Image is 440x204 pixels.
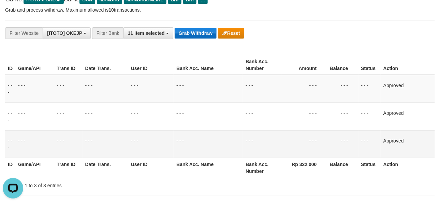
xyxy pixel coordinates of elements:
[54,158,82,177] th: Trans ID
[83,130,128,158] td: - - -
[381,130,435,158] td: Approved
[327,55,358,75] th: Balance
[128,30,165,36] span: 11 item selected
[54,75,82,103] td: - - -
[381,103,435,130] td: Approved
[83,103,128,130] td: - - -
[5,27,43,39] div: Filter Website
[281,158,327,177] th: Rp 322.000
[327,103,358,130] td: - - -
[243,103,281,130] td: - - -
[15,75,54,103] td: - - -
[128,75,174,103] td: - - -
[54,55,82,75] th: Trans ID
[5,158,15,177] th: ID
[358,75,381,103] td: - - -
[123,27,173,39] button: 11 item selected
[243,158,281,177] th: Bank Acc. Number
[83,158,128,177] th: Date Trans.
[128,55,174,75] th: User ID
[174,75,243,103] td: - - -
[108,7,114,13] strong: 10
[175,28,217,39] button: Grab Withdraw
[218,28,244,39] button: Reset
[281,75,327,103] td: - - -
[83,75,128,103] td: - - -
[15,103,54,130] td: - - -
[5,6,435,13] p: Grab and process withdraw. Maximum allowed is transactions.
[174,55,243,75] th: Bank Acc. Name
[5,103,15,130] td: - - -
[54,130,82,158] td: - - -
[5,55,15,75] th: ID
[358,130,381,158] td: - - -
[15,55,54,75] th: Game/API
[327,158,358,177] th: Balance
[83,55,128,75] th: Date Trans.
[128,103,174,130] td: - - -
[92,27,123,39] div: Filter Bank
[174,158,243,177] th: Bank Acc. Name
[174,103,243,130] td: - - -
[15,130,54,158] td: - - -
[54,103,82,130] td: - - -
[243,55,281,75] th: Bank Acc. Number
[358,158,381,177] th: Status
[15,158,54,177] th: Game/API
[243,75,281,103] td: - - -
[381,55,435,75] th: Action
[327,130,358,158] td: - - -
[47,30,82,36] span: [ITOTO] OKEJP
[174,130,243,158] td: - - -
[5,130,15,158] td: - - -
[128,130,174,158] td: - - -
[381,75,435,103] td: Approved
[281,103,327,130] td: - - -
[358,103,381,130] td: - - -
[327,75,358,103] td: - - -
[128,158,174,177] th: User ID
[281,130,327,158] td: - - -
[43,27,91,39] button: [ITOTO] OKEJP
[5,179,178,189] div: Showing 1 to 3 of 3 entries
[5,75,15,103] td: - - -
[358,55,381,75] th: Status
[281,55,327,75] th: Amount
[243,130,281,158] td: - - -
[381,158,435,177] th: Action
[3,3,23,23] button: Open LiveChat chat widget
